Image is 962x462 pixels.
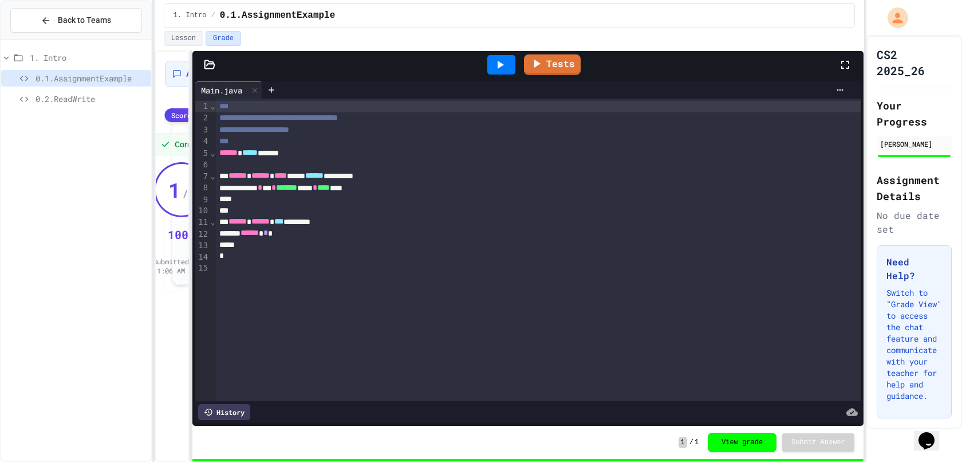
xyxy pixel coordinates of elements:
div: 7 [195,171,210,182]
span: 1 [679,437,687,448]
h2: Your Progress [877,97,952,130]
div: Score [164,108,198,122]
span: / [689,438,693,447]
span: / 1 [182,186,195,202]
div: 5 [195,148,210,159]
span: Correct [175,139,202,150]
div: 13 [195,240,210,252]
span: Fold line [210,148,215,158]
div: 1 [195,101,210,112]
div: 9 [195,194,210,206]
div: 10 [195,205,210,217]
button: Back to Teams [10,8,142,33]
a: Tests [524,54,581,75]
div: [PERSON_NAME] [880,139,948,149]
span: Ask for Help [186,68,241,80]
div: 12 [195,229,210,240]
span: Fold line [210,217,215,226]
span: 0.2.ReadWrite [36,93,147,105]
div: History [198,404,250,420]
span: Submit Answer [791,438,845,447]
div: Main.java [195,81,262,99]
span: 0.1.AssignmentExample [36,72,147,84]
h1: CS2 2025_26 [877,46,952,79]
button: Lesson [164,31,203,46]
div: 2 [195,112,210,124]
div: 3 [195,124,210,136]
button: Submit Answer [782,433,854,452]
span: Fold line [210,171,215,181]
div: Main.java [195,84,248,96]
div: 14 [195,252,210,263]
h2: Assignment Details [877,172,952,204]
span: Fold line [210,101,215,111]
iframe: chat widget [914,416,951,451]
span: / [211,11,215,20]
div: 6 [195,159,210,171]
span: 1. Intro [30,52,147,64]
div: 8 [195,182,210,194]
div: 11 [195,217,210,228]
span: Back to Teams [58,14,111,26]
h3: Need Help? [886,255,942,283]
button: Grade [206,31,241,46]
div: 100 % [168,226,195,242]
button: View grade [708,433,776,452]
span: 1 [695,438,699,447]
div: No due date set [877,209,952,236]
span: 1. Intro [174,11,207,20]
span: Submitted [DATE] 11:06 AM [153,257,213,275]
div: 4 [195,136,210,147]
p: Switch to "Grade View" to access the chat feature and communicate with your teacher for help and ... [886,287,942,402]
div: 15 [195,263,210,274]
div: My Account [876,5,911,31]
span: 0.1.AssignmentExample [220,9,336,22]
span: 1 [168,178,181,201]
